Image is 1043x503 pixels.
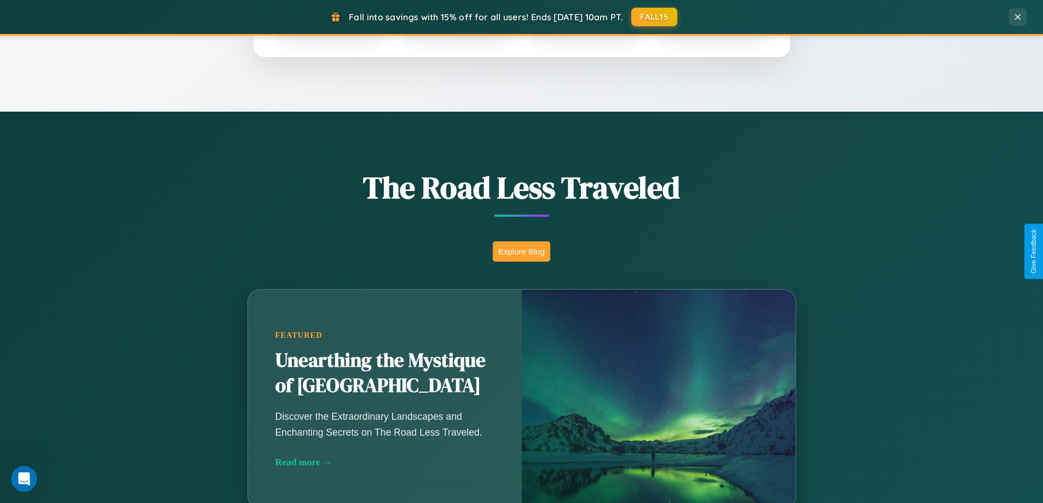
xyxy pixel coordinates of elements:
h1: The Road Less Traveled [193,166,850,209]
iframe: Intercom live chat [11,466,37,492]
div: Give Feedback [1030,229,1038,274]
div: Read more → [275,456,494,468]
span: Fall into savings with 15% off for all users! Ends [DATE] 10am PT. [349,11,623,22]
h2: Unearthing the Mystique of [GEOGRAPHIC_DATA] [275,348,494,398]
button: FALL15 [631,8,677,26]
button: Explore Blog [493,241,550,262]
div: Featured [275,331,494,340]
p: Discover the Extraordinary Landscapes and Enchanting Secrets on The Road Less Traveled. [275,409,494,440]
